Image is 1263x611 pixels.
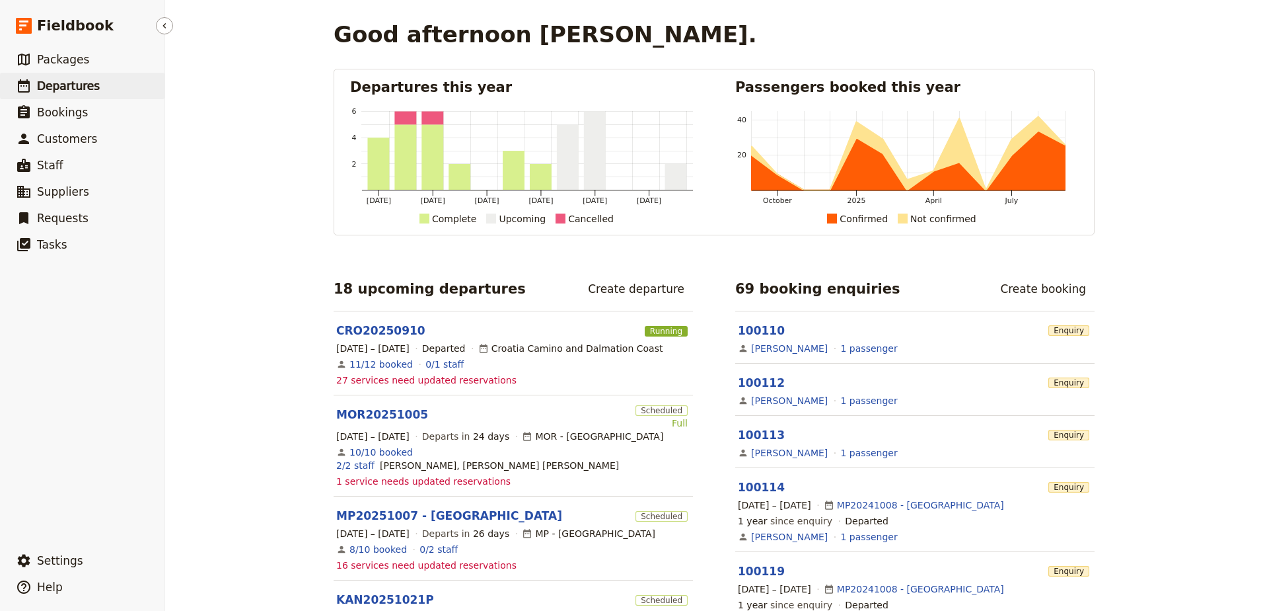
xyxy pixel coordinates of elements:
span: Enquiry [1048,482,1089,493]
a: 100119 [738,565,785,578]
tspan: [DATE] [583,196,607,205]
span: Departures [37,79,100,93]
span: Departs in [422,527,509,540]
tspan: 2025 [847,196,865,205]
a: View the bookings for this departure [349,358,413,371]
a: View the passengers for this booking [841,394,898,407]
span: 26 days [473,528,509,539]
a: MP20241008 - [GEOGRAPHIC_DATA] [837,499,1004,512]
span: Heather McNeice, Frith Hudson Graham [380,459,619,472]
a: View the passengers for this booking [841,342,898,355]
tspan: April [925,196,942,205]
tspan: [DATE] [475,196,499,205]
div: Upcoming [499,211,546,227]
a: MP20241008 - [GEOGRAPHIC_DATA] [837,583,1004,596]
a: Create booking [992,278,1095,300]
tspan: 6 [352,107,357,116]
div: Full [635,417,688,430]
span: Packages [37,53,89,66]
div: MOR - [GEOGRAPHIC_DATA] [522,430,663,443]
button: Hide menu [156,17,173,34]
div: Departed [422,342,466,355]
div: Croatia Camino and Dalmation Coast [478,342,663,355]
div: Departed [845,514,888,528]
span: 16 services need updated reservations [336,559,517,572]
span: [DATE] – [DATE] [336,342,410,355]
a: [PERSON_NAME] [751,342,828,355]
a: View the bookings for this departure [349,543,407,556]
div: Confirmed [840,211,888,227]
a: 100113 [738,428,785,442]
span: Staff [37,159,63,172]
span: Suppliers [37,185,89,198]
tspan: [DATE] [528,196,553,205]
div: Complete [432,211,476,227]
span: since enquiry [738,514,832,528]
tspan: July [1005,196,1019,205]
span: [DATE] – [DATE] [738,583,811,596]
a: 0/1 staff [425,358,464,371]
a: CRO20250910 [336,323,425,339]
a: View the passengers for this booking [841,446,898,460]
a: [PERSON_NAME] [751,530,828,544]
span: Customers [37,132,97,145]
h2: Departures this year [350,77,693,97]
span: Enquiry [1048,430,1089,440]
h2: 69 booking enquiries [735,279,900,299]
tspan: 40 [737,116,746,124]
span: 27 services need updated reservations [336,374,517,387]
tspan: [DATE] [421,196,445,205]
span: [DATE] – [DATE] [738,499,811,512]
tspan: 4 [352,134,357,142]
span: Enquiry [1048,325,1089,336]
a: MOR20251005 [336,407,428,423]
span: Departs in [422,430,509,443]
a: 2/2 staff [336,459,375,472]
span: Fieldbook [37,16,114,36]
span: 1 service needs updated reservations [336,475,511,488]
a: 100114 [738,481,785,494]
h2: 18 upcoming departures [334,279,526,299]
span: Scheduled [635,595,688,606]
tspan: [DATE] [637,196,661,205]
div: Cancelled [568,211,614,227]
a: 100110 [738,324,785,337]
h1: Good afternoon [PERSON_NAME]. [334,21,757,48]
span: 1 year [738,600,768,610]
span: Settings [37,554,83,567]
span: Tasks [37,238,67,251]
tspan: 2 [352,160,357,169]
a: Create departure [579,278,693,300]
span: 24 days [473,431,509,442]
span: Enquiry [1048,378,1089,388]
span: Scheduled [635,405,688,416]
a: KAN20251021P [336,592,434,608]
span: 1 year [738,516,768,526]
a: 100112 [738,376,785,389]
div: MP - [GEOGRAPHIC_DATA] [522,527,655,540]
span: Scheduled [635,511,688,522]
span: [DATE] – [DATE] [336,430,410,443]
a: MP20251007 - [GEOGRAPHIC_DATA] [336,508,562,524]
span: Help [37,581,63,594]
tspan: [DATE] [367,196,391,205]
span: Running [645,326,688,337]
a: 0/2 staff [419,543,458,556]
a: [PERSON_NAME] [751,394,828,407]
a: View the passengers for this booking [841,530,898,544]
span: Bookings [37,106,88,119]
tspan: October [763,196,792,205]
span: [DATE] – [DATE] [336,527,410,540]
a: [PERSON_NAME] [751,446,828,460]
a: View the bookings for this departure [349,446,413,459]
span: Enquiry [1048,566,1089,577]
h2: Passengers booked this year [735,77,1078,97]
div: Not confirmed [910,211,976,227]
tspan: 20 [737,151,746,159]
span: Requests [37,212,89,225]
